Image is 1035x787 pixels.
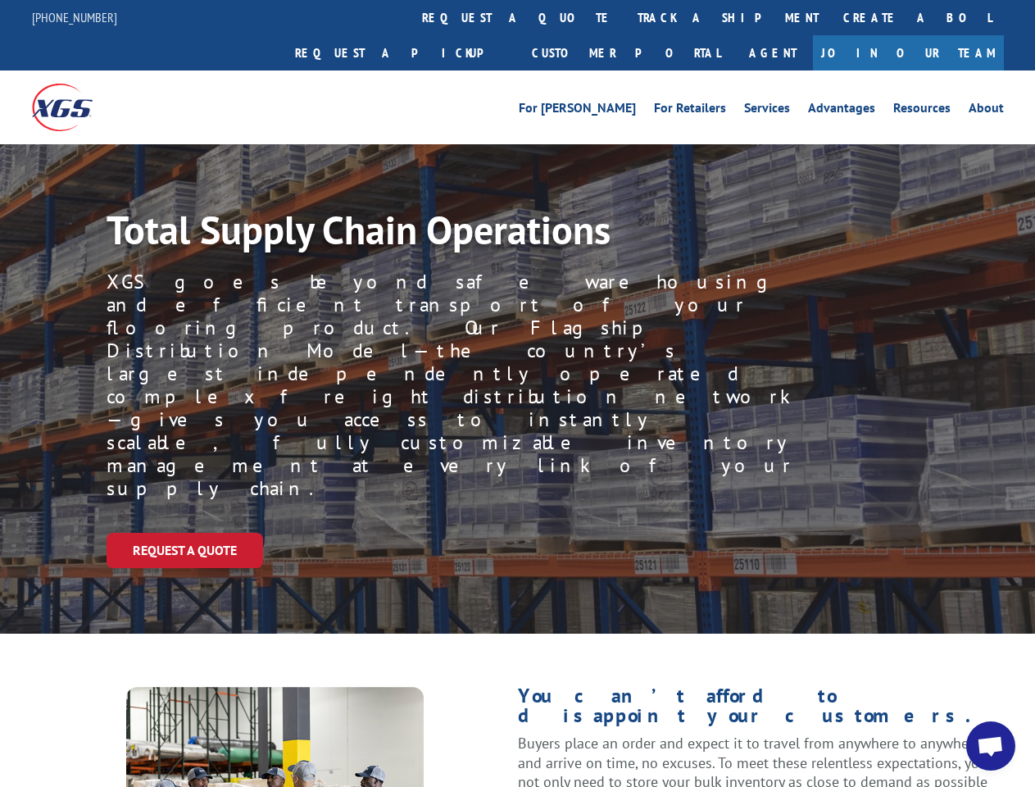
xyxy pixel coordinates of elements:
a: Customer Portal [520,35,733,71]
p: XGS goes beyond safe warehousing and efficient transport of your flooring product. Our Flagship D... [107,271,794,500]
a: About [969,102,1004,120]
h1: Total Supply Chain Operations [107,210,770,257]
a: Agent [733,35,813,71]
a: Services [744,102,790,120]
a: For Retailers [654,102,726,120]
a: Resources [893,102,951,120]
h1: You can’t afford to disappoint your customers. [518,686,1004,734]
a: Request a pickup [283,35,520,71]
a: Advantages [808,102,875,120]
a: Request a Quote [107,533,263,568]
a: Open chat [966,721,1015,771]
a: For [PERSON_NAME] [519,102,636,120]
a: Join Our Team [813,35,1004,71]
a: [PHONE_NUMBER] [32,9,117,25]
